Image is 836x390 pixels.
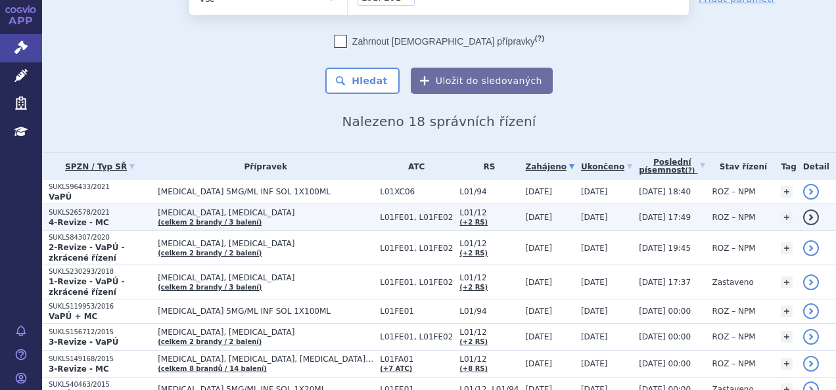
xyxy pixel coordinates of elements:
th: Přípravek [151,153,373,180]
a: detail [803,303,819,319]
p: SUKLS149168/2015 [49,355,151,364]
th: Detail [797,153,836,180]
span: [DATE] [581,244,608,253]
a: + [781,305,793,317]
a: + [781,211,793,223]
span: ROZ – NPM [712,187,755,196]
a: (+2 RS) [459,219,488,226]
a: (+2 RS) [459,284,488,291]
a: + [781,242,793,254]
a: + [781,276,793,288]
th: ATC [373,153,453,180]
th: Tag [774,153,796,180]
span: ROZ – NPM [712,307,755,316]
span: L01XC06 [380,187,453,196]
strong: 3-Revize - MC [49,364,109,374]
span: [DATE] 18:40 [639,187,691,196]
span: [MEDICAL_DATA], [MEDICAL_DATA] [158,273,373,282]
span: [DATE] [581,278,608,287]
label: Zahrnout [DEMOGRAPHIC_DATA] přípravky [334,35,544,48]
a: (+2 RS) [459,249,488,257]
span: L01/12 [459,355,519,364]
button: Uložit do sledovaných [411,68,553,94]
span: L01/94 [459,307,519,316]
span: [DATE] [525,213,552,222]
a: (+7 ATC) [380,365,412,372]
span: L01/12 [459,239,519,248]
span: [MEDICAL_DATA], [MEDICAL_DATA] [158,239,373,248]
span: [DATE] [525,307,552,316]
strong: 2-Revize - VaPÚ - zkrácené řízení [49,243,125,263]
a: SPZN / Typ SŘ [49,158,151,176]
p: SUKLS84307/2020 [49,233,151,242]
a: detail [803,274,819,290]
p: SUKLS119953/2016 [49,302,151,311]
span: [MEDICAL_DATA] 5MG/ML INF SOL 1X100ML [158,187,373,196]
span: [MEDICAL_DATA], [MEDICAL_DATA] [158,328,373,337]
abbr: (?) [535,34,544,43]
span: L01FE01, L01FE02 [380,278,453,287]
a: + [781,358,793,370]
span: [DATE] [581,187,608,196]
a: (celkem 8 brandů / 14 balení) [158,365,267,372]
span: L01FE01, L01FE02 [380,213,453,222]
strong: 4-Revize - MC [49,218,109,227]
span: L01/12 [459,273,519,282]
span: L01/94 [459,187,519,196]
a: (+2 RS) [459,338,488,345]
span: L01/12 [459,328,519,337]
a: detail [803,184,819,200]
a: Poslednípísemnost(?) [639,153,705,180]
a: + [781,186,793,198]
a: (celkem 2 brandy / 2 balení) [158,249,262,257]
a: detail [803,209,819,225]
a: detail [803,356,819,372]
span: L01FA01 [380,355,453,364]
span: [MEDICAL_DATA] 5MG/ML INF SOL 1X100ML [158,307,373,316]
strong: VaPÚ [49,192,72,202]
a: (celkem 2 brandy / 3 balení) [158,284,262,291]
p: SUKLS230293/2018 [49,267,151,276]
a: (celkem 2 brandy / 3 balení) [158,219,262,226]
span: ROZ – NPM [712,244,755,253]
a: detail [803,329,819,345]
a: detail [803,240,819,256]
span: [DATE] [581,213,608,222]
a: Zahájeno [525,158,574,176]
a: (celkem 2 brandy / 2 balení) [158,338,262,345]
strong: 1-Revize - VaPÚ - zkrácené řízení [49,277,125,297]
span: [DATE] [581,359,608,368]
span: L01FE01, L01FE02 [380,244,453,253]
span: [DATE] [525,332,552,341]
span: L01FE01 [380,307,453,316]
th: RS [453,153,519,180]
span: [DATE] [525,359,552,368]
strong: VaPÚ + MC [49,312,97,321]
span: Nalezeno 18 správních řízení [342,114,536,129]
span: ROZ – NPM [712,359,755,368]
span: [DATE] 17:37 [639,278,691,287]
a: + [781,331,793,343]
span: [MEDICAL_DATA], [MEDICAL_DATA], [MEDICAL_DATA]… [158,355,373,364]
span: L01/12 [459,208,519,217]
span: [DATE] 00:00 [639,359,691,368]
span: [DATE] [525,278,552,287]
span: [DATE] 00:00 [639,307,691,316]
button: Hledat [325,68,400,94]
span: [DATE] 00:00 [639,332,691,341]
span: ROZ – NPM [712,213,755,222]
span: [DATE] 17:49 [639,213,691,222]
span: [DATE] 19:45 [639,244,691,253]
p: SUKLS96433/2021 [49,183,151,192]
p: SUKLS156712/2015 [49,328,151,337]
abbr: (?) [685,167,695,175]
span: ROZ – NPM [712,332,755,341]
span: [MEDICAL_DATA], [MEDICAL_DATA] [158,208,373,217]
span: [DATE] [525,187,552,196]
strong: 3-Revize - VaPÚ [49,337,118,347]
span: [DATE] [525,244,552,253]
th: Stav řízení [705,153,774,180]
span: [DATE] [581,307,608,316]
p: SUKLS40463/2015 [49,380,151,389]
span: [DATE] [581,332,608,341]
